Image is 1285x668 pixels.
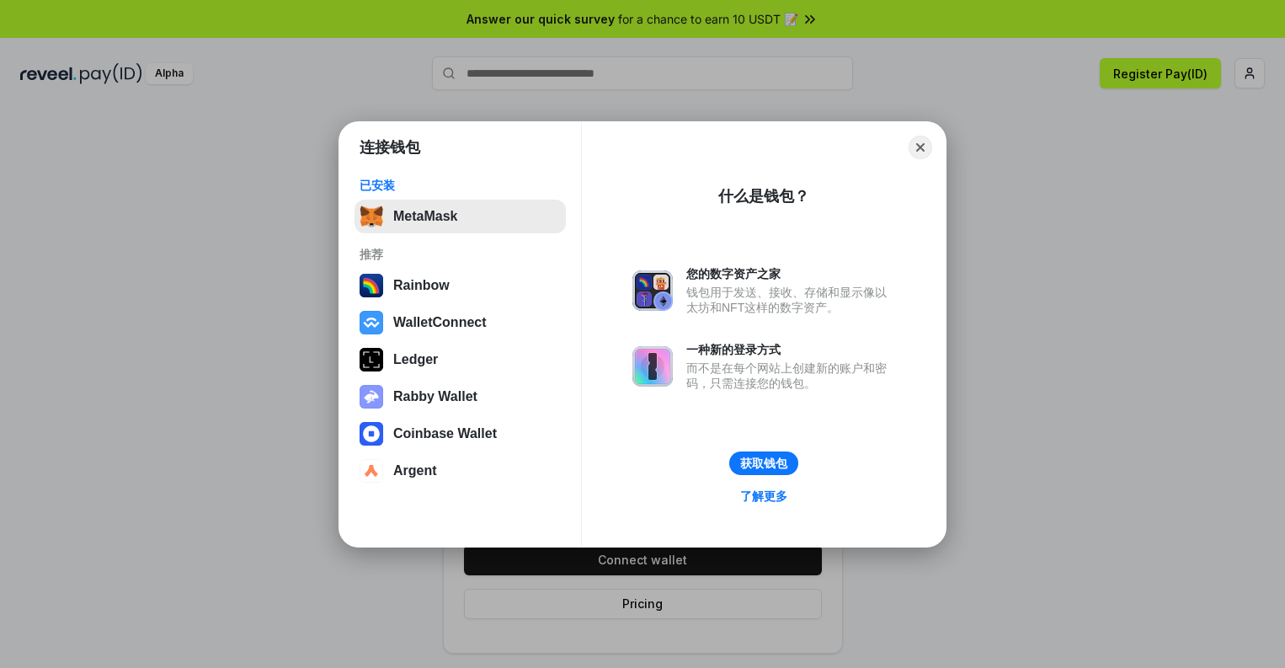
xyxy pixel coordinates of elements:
img: svg+xml,%3Csvg%20width%3D%2228%22%20height%3D%2228%22%20viewBox%3D%220%200%2028%2028%22%20fill%3D... [360,422,383,446]
div: 钱包用于发送、接收、存储和显示像以太坊和NFT这样的数字资产。 [686,285,895,315]
button: 获取钱包 [729,452,798,475]
div: WalletConnect [393,315,487,330]
button: MetaMask [355,200,566,233]
img: svg+xml,%3Csvg%20fill%3D%22none%22%20height%3D%2233%22%20viewBox%3D%220%200%2035%2033%22%20width%... [360,205,383,228]
div: 而不是在每个网站上创建新的账户和密码，只需连接您的钱包。 [686,361,895,391]
button: Close [909,136,932,159]
div: 您的数字资产之家 [686,266,895,281]
div: 获取钱包 [740,456,787,471]
img: svg+xml,%3Csvg%20xmlns%3D%22http%3A%2F%2Fwww.w3.org%2F2000%2Fsvg%22%20fill%3D%22none%22%20viewBox... [632,270,673,311]
div: 一种新的登录方式 [686,342,895,357]
div: 推荐 [360,247,561,262]
div: 了解更多 [740,489,787,504]
div: 已安装 [360,178,561,193]
button: WalletConnect [355,306,566,339]
button: Coinbase Wallet [355,417,566,451]
div: Rabby Wallet [393,389,477,404]
img: svg+xml,%3Csvg%20width%3D%2228%22%20height%3D%2228%22%20viewBox%3D%220%200%2028%2028%22%20fill%3D... [360,311,383,334]
button: Argent [355,454,566,488]
img: svg+xml,%3Csvg%20xmlns%3D%22http%3A%2F%2Fwww.w3.org%2F2000%2Fsvg%22%20fill%3D%22none%22%20viewBox... [360,385,383,409]
div: Ledger [393,352,438,367]
button: Rabby Wallet [355,380,566,414]
img: svg+xml,%3Csvg%20width%3D%22120%22%20height%3D%22120%22%20viewBox%3D%220%200%20120%20120%22%20fil... [360,274,383,297]
div: 什么是钱包？ [718,186,809,206]
div: Rainbow [393,278,450,293]
img: svg+xml,%3Csvg%20xmlns%3D%22http%3A%2F%2Fwww.w3.org%2F2000%2Fsvg%22%20fill%3D%22none%22%20viewBox... [632,346,673,387]
button: Ledger [355,343,566,377]
div: Coinbase Wallet [393,426,497,441]
img: svg+xml,%3Csvg%20width%3D%2228%22%20height%3D%2228%22%20viewBox%3D%220%200%2028%2028%22%20fill%3D... [360,459,383,483]
a: 了解更多 [730,485,797,507]
button: Rainbow [355,269,566,302]
h1: 连接钱包 [360,137,420,158]
div: Argent [393,463,437,478]
img: svg+xml,%3Csvg%20xmlns%3D%22http%3A%2F%2Fwww.w3.org%2F2000%2Fsvg%22%20width%3D%2228%22%20height%3... [360,348,383,371]
div: MetaMask [393,209,457,224]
